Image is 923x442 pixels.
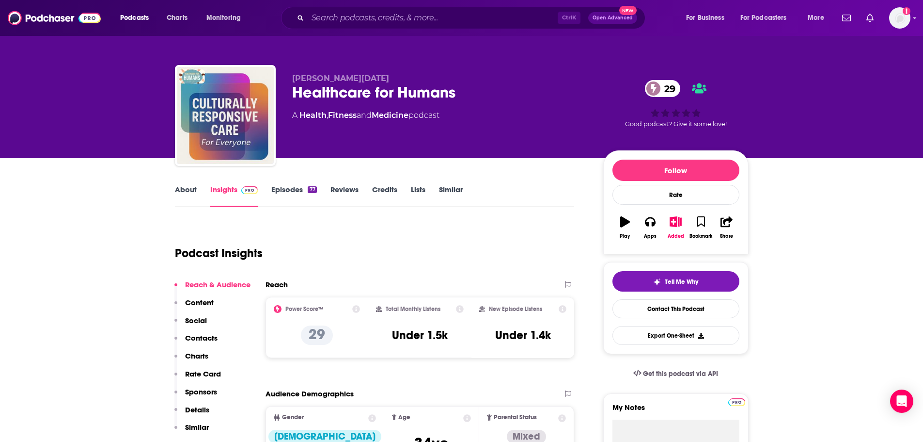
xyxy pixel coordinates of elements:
span: Logged in as tfnewsroom [889,7,910,29]
img: Podchaser - Follow, Share and Rate Podcasts [8,9,101,27]
span: Get this podcast via API [643,370,718,378]
a: Show notifications dropdown [838,10,855,26]
button: Contacts [174,333,218,351]
p: Charts [185,351,208,360]
p: Rate Card [185,369,221,378]
svg: Add a profile image [903,7,910,15]
p: Sponsors [185,387,217,396]
span: New [619,6,637,15]
span: , [327,111,328,120]
span: and [357,111,372,120]
button: open menu [113,10,161,26]
h3: Under 1.4k [495,328,551,343]
button: Added [663,210,688,245]
button: Bookmark [688,210,714,245]
a: Medicine [372,111,408,120]
img: Podchaser Pro [241,186,258,194]
img: User Profile [889,7,910,29]
div: 77 [308,186,316,193]
button: Show profile menu [889,7,910,29]
p: Contacts [185,333,218,343]
span: For Business [686,11,724,25]
span: [PERSON_NAME][DATE] [292,74,389,83]
button: open menu [734,10,801,26]
div: Open Intercom Messenger [890,390,913,413]
button: tell me why sparkleTell Me Why [612,271,739,292]
label: My Notes [612,403,739,420]
button: open menu [679,10,736,26]
span: More [808,11,824,25]
button: open menu [200,10,253,26]
div: A podcast [292,110,439,121]
button: Share [714,210,739,245]
button: Apps [638,210,663,245]
p: Content [185,298,214,307]
span: 29 [655,80,680,97]
a: Contact This Podcast [612,299,739,318]
h2: Power Score™ [285,306,323,312]
img: tell me why sparkle [653,278,661,286]
button: Follow [612,160,739,181]
button: Social [174,316,207,334]
a: 29 [645,80,680,97]
a: Show notifications dropdown [862,10,877,26]
button: Charts [174,351,208,369]
p: 29 [301,326,333,345]
p: Similar [185,423,209,432]
div: Share [720,233,733,239]
a: Fitness [328,111,357,120]
span: Tell Me Why [665,278,698,286]
a: Similar [439,185,463,207]
button: Sponsors [174,387,217,405]
button: Details [174,405,209,423]
p: Reach & Audience [185,280,250,289]
a: Reviews [330,185,359,207]
a: Episodes77 [271,185,316,207]
img: Podchaser Pro [728,398,745,406]
div: Play [620,233,630,239]
a: Lists [411,185,425,207]
div: Rate [612,185,739,205]
div: Bookmark [689,233,712,239]
button: open menu [801,10,836,26]
span: Ctrl K [558,12,580,24]
h2: Audience Demographics [266,389,354,398]
img: Healthcare for Humans [177,67,274,164]
h2: Reach [266,280,288,289]
button: Open AdvancedNew [588,12,637,24]
h1: Podcast Insights [175,246,263,261]
input: Search podcasts, credits, & more... [308,10,558,26]
button: Reach & Audience [174,280,250,298]
span: Podcasts [120,11,149,25]
span: Charts [167,11,188,25]
div: Search podcasts, credits, & more... [290,7,655,29]
button: Rate Card [174,369,221,387]
a: Pro website [728,397,745,406]
a: InsightsPodchaser Pro [210,185,258,207]
a: Charts [160,10,193,26]
span: Open Advanced [593,16,633,20]
button: Export One-Sheet [612,326,739,345]
a: Get this podcast via API [626,362,726,386]
a: Credits [372,185,397,207]
h2: New Episode Listens [489,306,542,312]
span: Good podcast? Give it some love! [625,120,727,128]
h2: Total Monthly Listens [386,306,440,312]
button: Play [612,210,638,245]
a: About [175,185,197,207]
span: Monitoring [206,11,241,25]
span: Age [398,414,410,421]
div: Apps [644,233,657,239]
p: Details [185,405,209,414]
button: Content [174,298,214,316]
span: Gender [282,414,304,421]
button: Similar [174,423,209,441]
a: Health [299,111,327,120]
h3: Under 1.5k [392,328,448,343]
div: 29Good podcast? Give it some love! [603,74,749,134]
span: Parental Status [494,414,537,421]
div: Added [668,233,684,239]
p: Social [185,316,207,325]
